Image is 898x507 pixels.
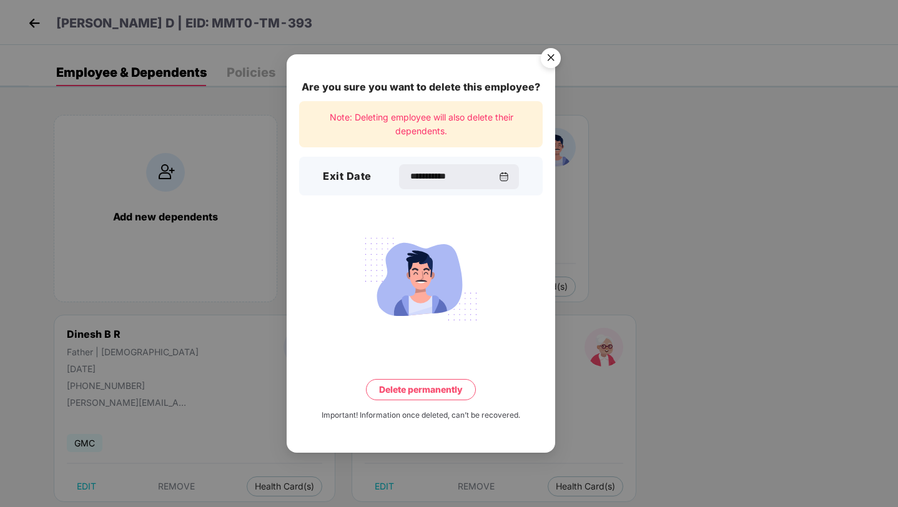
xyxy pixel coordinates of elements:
[366,379,476,400] button: Delete permanently
[351,230,491,328] img: svg+xml;base64,PHN2ZyB4bWxucz0iaHR0cDovL3d3dy53My5vcmcvMjAwMC9zdmciIHdpZHRoPSIyMjQiIGhlaWdodD0iMT...
[533,42,567,76] button: Close
[499,172,509,182] img: svg+xml;base64,PHN2ZyBpZD0iQ2FsZW5kYXItMzJ4MzIiIHhtbG5zPSJodHRwOi8vd3d3LnczLm9yZy8yMDAwL3N2ZyIgd2...
[299,101,543,148] div: Note: Deleting employee will also delete their dependents.
[322,410,520,421] div: Important! Information once deleted, can’t be recovered.
[533,42,568,77] img: svg+xml;base64,PHN2ZyB4bWxucz0iaHR0cDovL3d3dy53My5vcmcvMjAwMC9zdmciIHdpZHRoPSI1NiIgaGVpZ2h0PSI1Ni...
[323,169,372,185] h3: Exit Date
[299,79,543,95] div: Are you sure you want to delete this employee?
